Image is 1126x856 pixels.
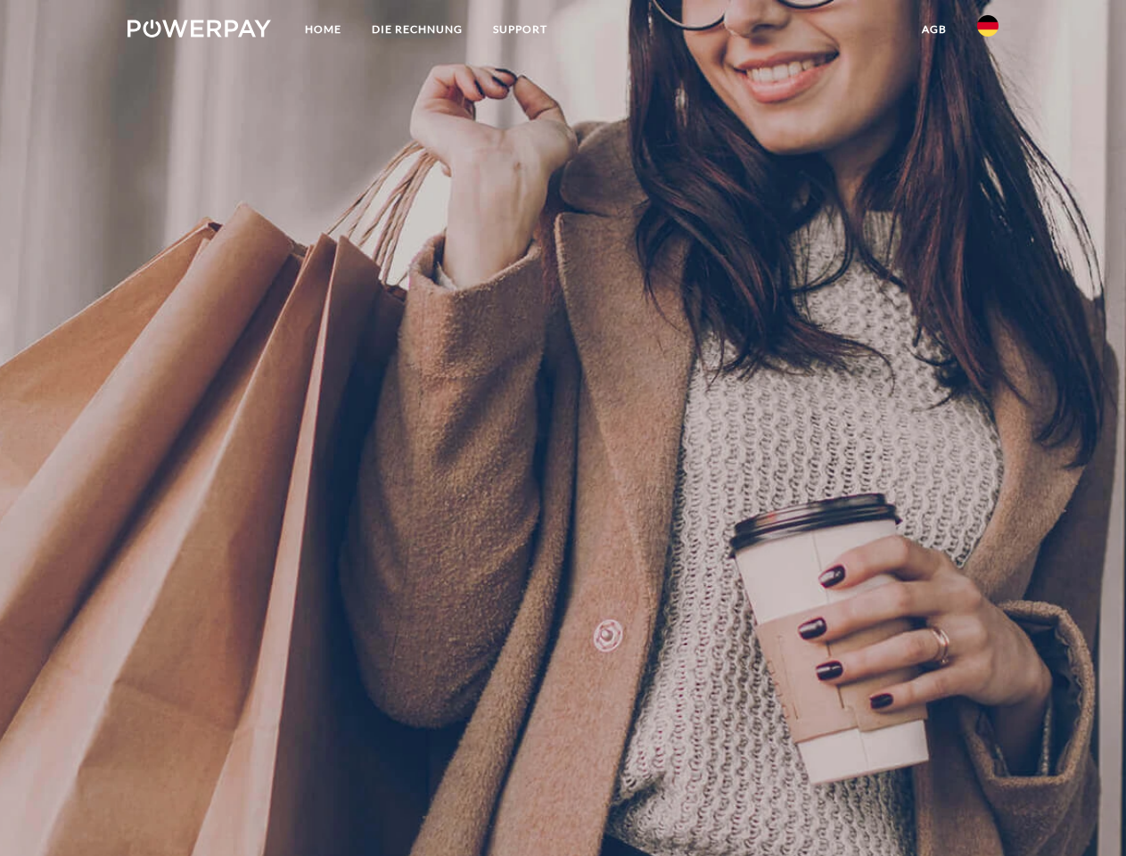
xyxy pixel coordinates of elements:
[357,13,478,45] a: DIE RECHNUNG
[977,15,999,37] img: de
[290,13,357,45] a: Home
[907,13,962,45] a: agb
[127,20,271,37] img: logo-powerpay-white.svg
[478,13,563,45] a: SUPPORT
